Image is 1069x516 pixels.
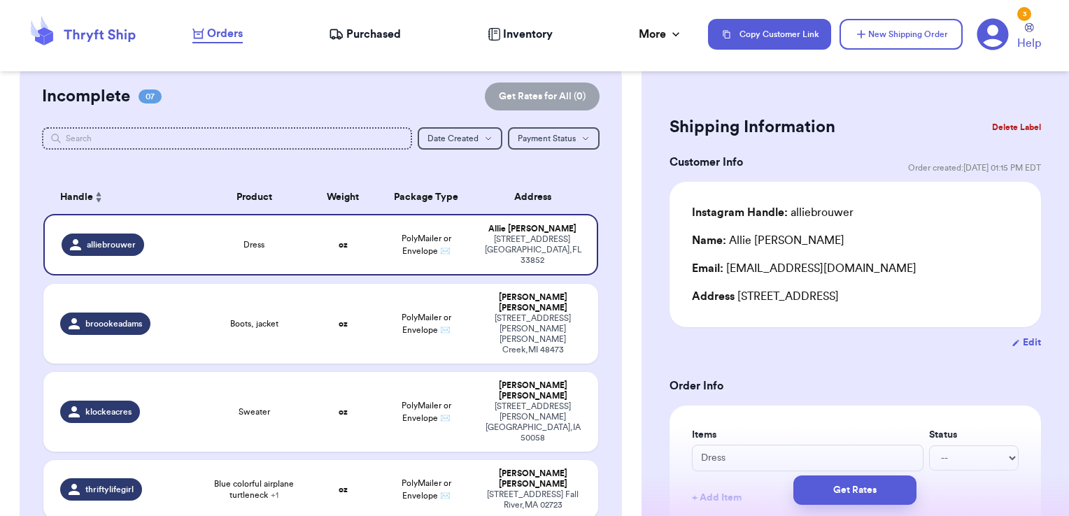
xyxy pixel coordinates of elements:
[402,313,451,334] span: PolyMailer or Envelope ✉️
[692,291,735,302] span: Address
[485,234,581,266] div: [STREET_ADDRESS] [GEOGRAPHIC_DATA] , FL 33852
[85,406,132,417] span: klockeacres
[402,479,451,500] span: PolyMailer or Envelope ✉️
[339,320,348,328] strong: oz
[485,292,582,313] div: [PERSON_NAME] [PERSON_NAME]
[42,85,130,108] h2: Incomplete
[692,260,1019,277] div: [EMAIL_ADDRESS][DOMAIN_NAME]
[85,484,134,495] span: thriftylifegirl
[692,288,1019,305] div: [STREET_ADDRESS]
[692,232,844,249] div: Allie [PERSON_NAME]
[243,239,264,250] span: Dress
[485,401,582,443] div: [STREET_ADDRESS] [PERSON_NAME][GEOGRAPHIC_DATA] , IA 50058
[418,127,502,150] button: Date Created
[139,89,162,103] span: 07
[93,189,104,206] button: Sort ascending
[929,428,1019,442] label: Status
[485,83,600,110] button: Get Rates for All (0)
[692,263,723,274] span: Email:
[692,204,854,221] div: alliebrouwer
[488,26,553,43] a: Inventory
[692,428,923,442] label: Items
[503,26,553,43] span: Inventory
[1017,23,1041,52] a: Help
[485,313,582,355] div: [STREET_ADDRESS][PERSON_NAME] [PERSON_NAME] Creek , MI 48473
[346,26,401,43] span: Purchased
[199,180,310,214] th: Product
[840,19,963,50] button: New Shipping Order
[476,180,599,214] th: Address
[376,180,476,214] th: Package Type
[986,112,1047,143] button: Delete Label
[192,25,243,43] a: Orders
[508,127,600,150] button: Payment Status
[692,207,788,218] span: Instagram Handle:
[485,468,582,489] div: [PERSON_NAME] [PERSON_NAME]
[670,154,743,171] h3: Customer Info
[402,401,451,422] span: PolyMailer or Envelope ✉️
[339,408,348,416] strong: oz
[485,224,581,234] div: Allie [PERSON_NAME]
[310,180,376,214] th: Weight
[207,25,243,42] span: Orders
[339,485,348,494] strong: oz
[427,134,479,143] span: Date Created
[977,18,1009,50] a: 3
[339,241,348,249] strong: oz
[692,235,726,246] span: Name:
[85,318,142,329] span: broookeadams
[670,378,1041,394] h3: Order Info
[518,134,576,143] span: Payment Status
[1012,336,1041,350] button: Edit
[207,478,302,501] span: Blue colorful airplane turtleneck
[329,26,401,43] a: Purchased
[793,475,916,505] button: Get Rates
[708,19,831,50] button: Copy Customer Link
[670,116,835,138] h2: Shipping Information
[485,380,582,401] div: [PERSON_NAME] [PERSON_NAME]
[271,491,278,499] span: + 1
[230,318,278,329] span: Boots, jacket
[402,234,451,255] span: PolyMailer or Envelope ✉️
[1017,7,1031,21] div: 3
[87,239,136,250] span: alliebrouwer
[42,127,413,150] input: Search
[908,162,1041,173] span: Order created: [DATE] 01:15 PM EDT
[239,406,270,417] span: Sweater
[1017,35,1041,52] span: Help
[60,190,93,205] span: Handle
[485,489,582,510] div: [STREET_ADDRESS] Fall River , MA 02723
[639,26,683,43] div: More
